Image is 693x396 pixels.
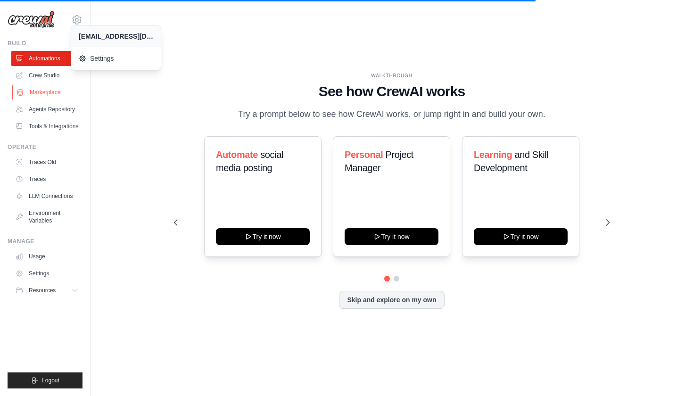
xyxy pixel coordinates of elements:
[345,228,438,245] button: Try it now
[11,119,82,134] a: Tools & Integrations
[79,32,153,41] div: [EMAIL_ADDRESS][DOMAIN_NAME]
[71,49,161,68] a: Settings
[11,283,82,298] button: Resources
[174,83,609,100] h1: See how CrewAI works
[174,72,609,79] div: WALKTHROUGH
[11,206,82,228] a: Environment Variables
[11,51,82,66] a: Automations
[42,377,59,384] span: Logout
[29,287,56,294] span: Resources
[8,238,82,245] div: Manage
[79,54,153,63] span: Settings
[474,228,568,245] button: Try it now
[12,85,83,100] a: Marketplace
[474,149,548,173] span: and Skill Development
[11,68,82,83] a: Crew Studio
[8,372,82,388] button: Logout
[345,149,383,160] span: Personal
[474,149,512,160] span: Learning
[11,102,82,117] a: Agents Repository
[11,155,82,170] a: Traces Old
[216,149,258,160] span: Automate
[646,351,693,396] iframe: Chat Widget
[11,266,82,281] a: Settings
[339,291,444,309] button: Skip and explore on my own
[216,228,310,245] button: Try it now
[8,11,55,29] img: Logo
[11,249,82,264] a: Usage
[11,172,82,187] a: Traces
[11,189,82,204] a: LLM Connections
[233,107,550,121] p: Try a prompt below to see how CrewAI works, or jump right in and build your own.
[8,143,82,151] div: Operate
[8,40,82,47] div: Build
